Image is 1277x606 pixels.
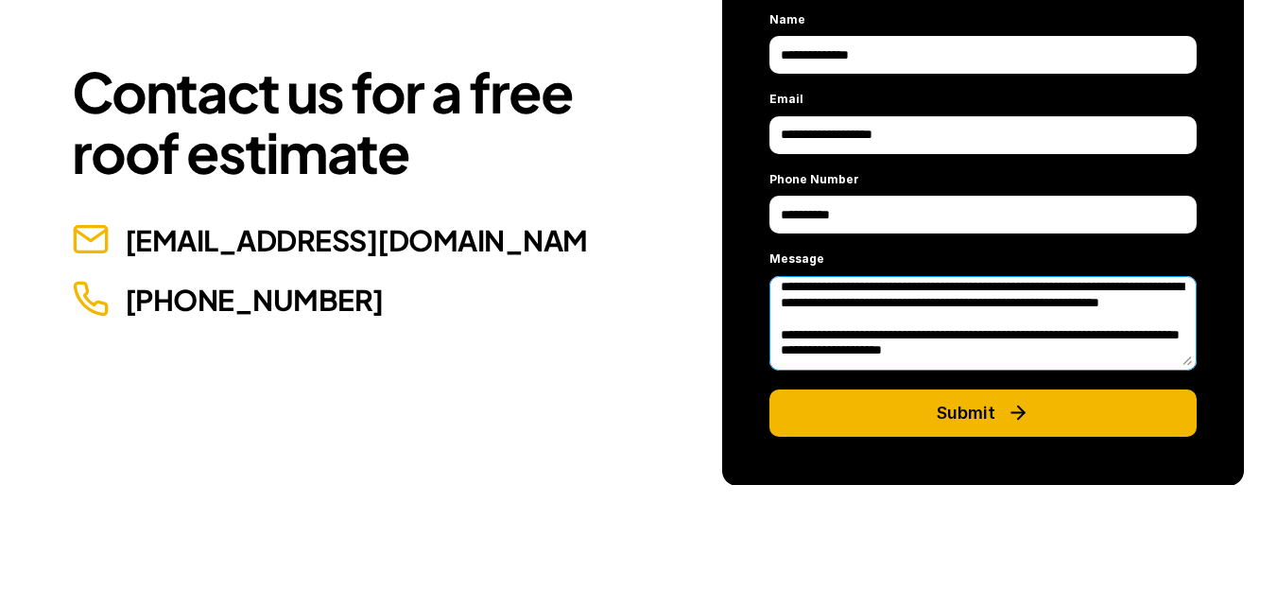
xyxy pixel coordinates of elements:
[769,13,805,26] p: Name
[769,116,1197,154] input: Email
[937,403,995,424] p: Submit
[769,93,803,106] p: Email
[125,222,615,258] a: [EMAIL_ADDRESS][DOMAIN_NAME]
[125,282,384,318] a: [PHONE_NUMBER]
[72,61,588,182] h1: Contact us for a free roof estimate
[769,196,1197,234] input: Phone Number
[769,173,859,186] p: Phone Number
[769,36,1197,74] input: Name
[769,389,1197,436] button: Submit
[769,252,824,266] p: Message
[769,275,1197,370] textarea: Message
